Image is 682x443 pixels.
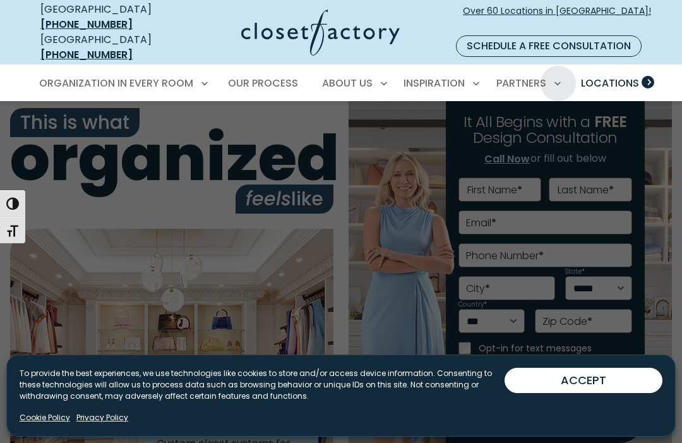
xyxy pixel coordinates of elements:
a: Schedule a Free Consultation [456,35,642,57]
div: [GEOGRAPHIC_DATA] [40,32,178,63]
span: Our Process [228,76,298,90]
a: Privacy Policy [76,412,128,423]
span: Partners [496,76,546,90]
p: To provide the best experiences, we use technologies like cookies to store and/or access device i... [20,368,505,402]
a: [PHONE_NUMBER] [40,17,133,32]
span: Over 60 Locations in [GEOGRAPHIC_DATA]! [463,4,651,31]
a: [PHONE_NUMBER] [40,47,133,62]
span: Locations [581,76,639,90]
button: ACCEPT [505,368,662,393]
div: [GEOGRAPHIC_DATA] [40,2,178,32]
img: Closet Factory Logo [241,9,400,56]
a: Cookie Policy [20,412,70,423]
nav: Primary Menu [30,66,652,101]
span: About Us [322,76,373,90]
span: Organization in Every Room [39,76,193,90]
span: Inspiration [404,76,465,90]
